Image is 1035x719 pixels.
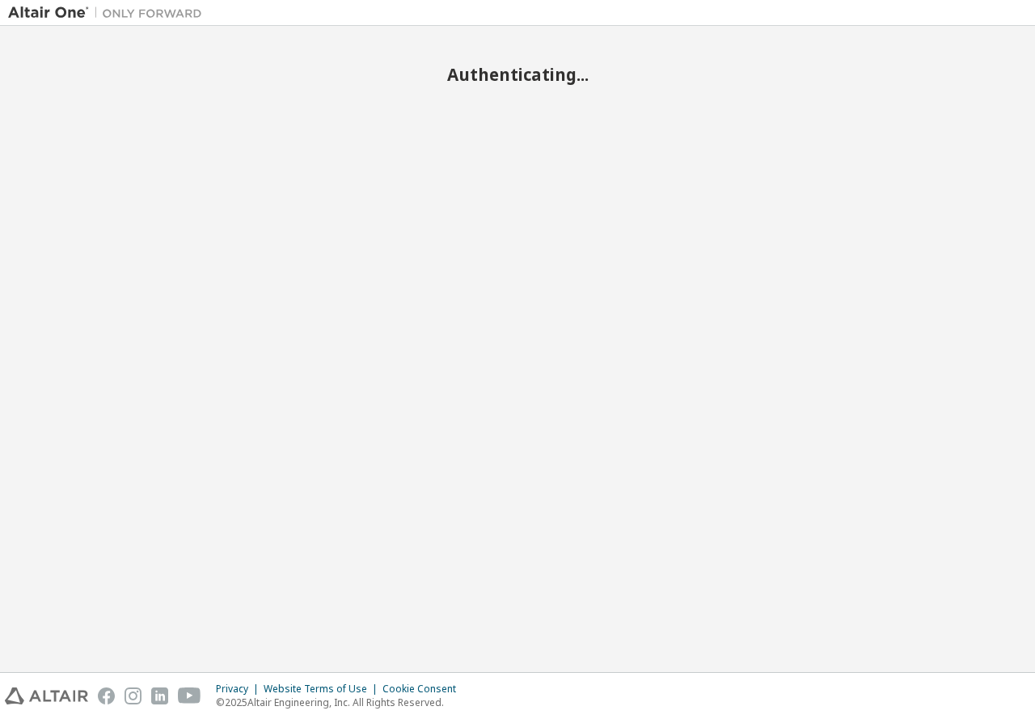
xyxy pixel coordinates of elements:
img: youtube.svg [178,687,201,704]
img: Altair One [8,5,210,21]
p: © 2025 Altair Engineering, Inc. All Rights Reserved. [216,696,466,709]
div: Privacy [216,683,264,696]
h2: Authenticating... [8,64,1027,85]
img: facebook.svg [98,687,115,704]
img: instagram.svg [125,687,142,704]
div: Website Terms of Use [264,683,382,696]
div: Cookie Consent [382,683,466,696]
img: altair_logo.svg [5,687,88,704]
img: linkedin.svg [151,687,168,704]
